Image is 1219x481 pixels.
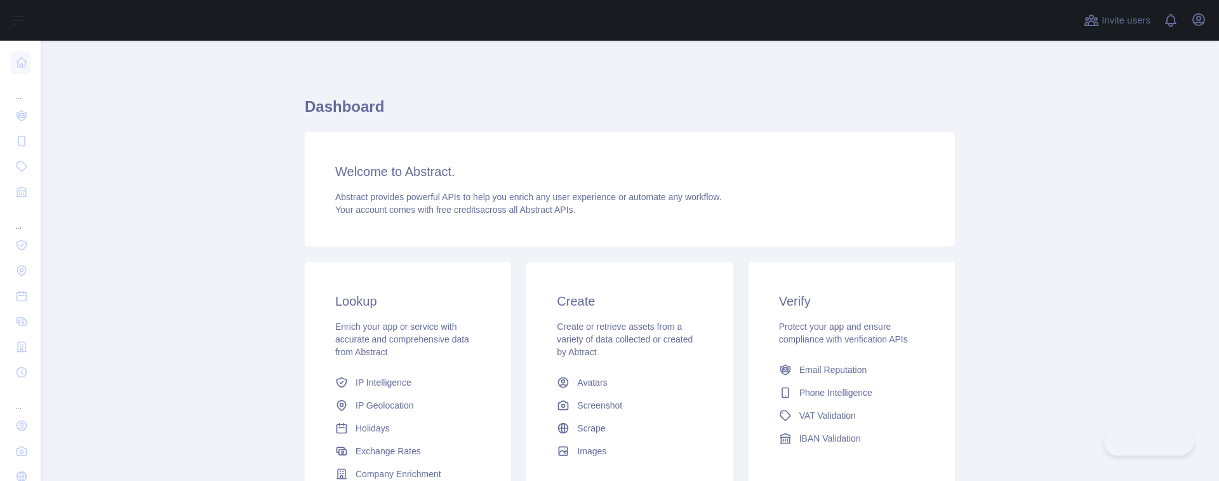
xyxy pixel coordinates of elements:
[1081,10,1153,30] button: Invite users
[779,292,924,310] h3: Verify
[356,399,414,412] span: IP Geolocation
[10,206,30,231] div: ...
[335,192,722,202] span: Abstract provides powerful APIs to help you enrich any user experience or automate any workflow.
[335,322,469,357] span: Enrich your app or service with accurate and comprehensive data from Abstract
[436,205,480,215] span: free credits
[356,376,411,389] span: IP Intelligence
[330,394,486,417] a: IP Geolocation
[335,292,481,310] h3: Lookup
[10,76,30,102] div: ...
[330,440,486,463] a: Exchange Rates
[577,399,622,412] span: Screenshot
[799,386,872,399] span: Phone Intelligence
[799,409,856,422] span: VAT Validation
[779,322,908,344] span: Protect your app and ensure compliance with verification APIs
[330,417,486,440] a: Holidays
[577,445,606,457] span: Images
[774,358,929,381] a: Email Reputation
[774,404,929,427] a: VAT Validation
[557,322,693,357] span: Create or retrieve assets from a variety of data collected or created by Abtract
[335,205,575,215] span: Your account comes with across all Abstract APIs.
[552,394,707,417] a: Screenshot
[799,363,867,376] span: Email Reputation
[577,376,607,389] span: Avatars
[552,440,707,463] a: Images
[1104,429,1194,456] iframe: Toggle Customer Support
[305,97,955,127] h1: Dashboard
[330,371,486,394] a: IP Intelligence
[557,292,702,310] h3: Create
[356,445,421,457] span: Exchange Rates
[356,422,390,435] span: Holidays
[774,381,929,404] a: Phone Intelligence
[552,417,707,440] a: Scrape
[1102,13,1150,28] span: Invite users
[774,427,929,450] a: IBAN Validation
[577,422,605,435] span: Scrape
[356,468,441,480] span: Company Enrichment
[10,386,30,412] div: ...
[335,163,924,180] h3: Welcome to Abstract.
[552,371,707,394] a: Avatars
[799,432,861,445] span: IBAN Validation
